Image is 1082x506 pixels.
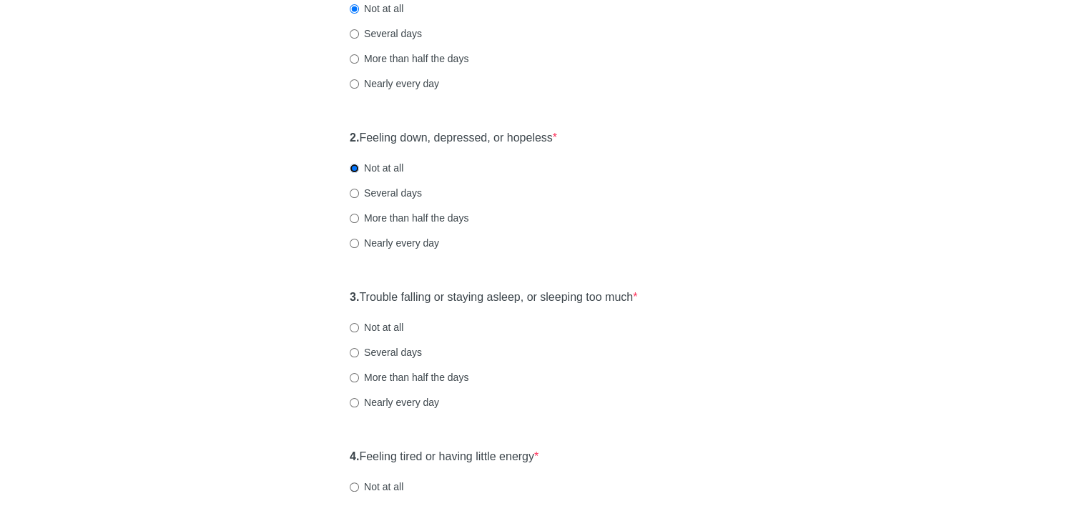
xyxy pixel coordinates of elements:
[350,291,359,303] strong: 3.
[350,398,359,407] input: Nearly every day
[350,320,403,334] label: Not at all
[350,161,403,175] label: Not at all
[350,214,359,223] input: More than half the days
[350,130,557,147] label: Feeling down, depressed, or hopeless
[350,4,359,14] input: Not at all
[350,373,359,382] input: More than half the days
[350,164,359,173] input: Not at all
[350,482,359,492] input: Not at all
[350,76,439,91] label: Nearly every day
[350,345,422,359] label: Several days
[350,26,422,41] label: Several days
[350,480,403,494] label: Not at all
[350,323,359,332] input: Not at all
[350,370,468,385] label: More than half the days
[350,186,422,200] label: Several days
[350,450,359,462] strong: 4.
[350,79,359,89] input: Nearly every day
[350,395,439,410] label: Nearly every day
[350,29,359,39] input: Several days
[350,449,538,465] label: Feeling tired or having little energy
[350,239,359,248] input: Nearly every day
[350,189,359,198] input: Several days
[350,54,359,64] input: More than half the days
[350,51,468,66] label: More than half the days
[350,236,439,250] label: Nearly every day
[350,132,359,144] strong: 2.
[350,1,403,16] label: Not at all
[350,211,468,225] label: More than half the days
[350,289,637,306] label: Trouble falling or staying asleep, or sleeping too much
[350,348,359,357] input: Several days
